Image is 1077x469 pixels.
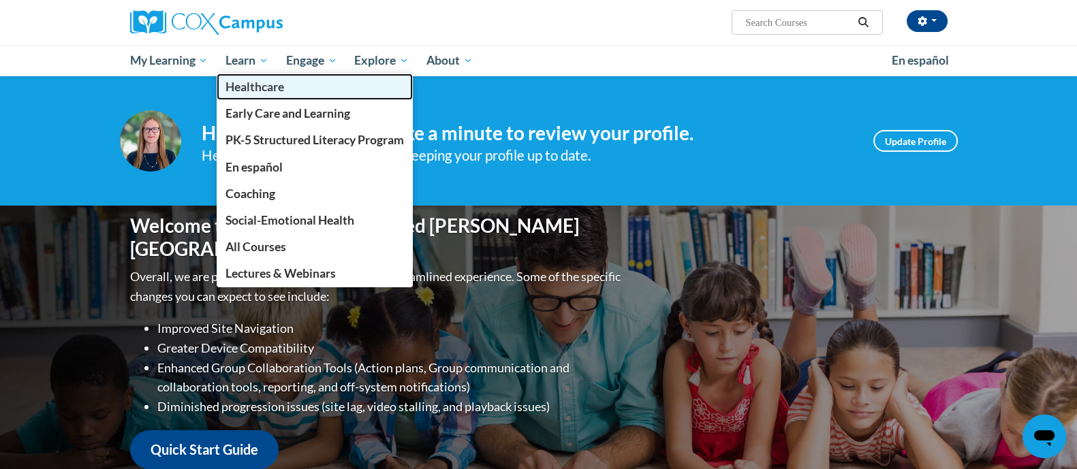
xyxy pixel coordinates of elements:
[130,10,283,35] img: Cox Campus
[130,214,624,260] h1: Welcome to the new and improved [PERSON_NAME][GEOGRAPHIC_DATA]
[225,80,284,94] span: Healthcare
[225,160,283,174] span: En español
[1023,415,1066,458] iframe: Button to launch messaging window
[892,53,949,67] span: En español
[217,260,413,287] a: Lectures & Webinars
[225,133,404,147] span: PK-5 Structured Literacy Program
[120,110,181,172] img: Profile Image
[217,233,413,260] a: All Courses
[354,52,409,69] span: Explore
[217,100,413,127] a: Early Care and Learning
[225,52,268,69] span: Learn
[217,127,413,153] a: PK-5 Structured Literacy Program
[225,240,286,254] span: All Courses
[202,122,853,145] h4: Hi [PERSON_NAME]! Take a minute to review your profile.
[225,266,336,280] span: Lectures & Webinars
[110,45,968,76] div: Main menu
[217,154,413,180] a: En español
[907,10,948,32] button: Account Settings
[744,14,853,31] input: Search Courses
[418,45,482,76] a: About
[225,106,350,120] span: Early Care and Learning
[121,45,217,76] a: My Learning
[277,45,346,76] a: Engage
[225,187,275,201] span: Coaching
[130,430,279,469] a: Quick Start Guide
[157,358,624,398] li: Enhanced Group Collaboration Tools (Action plans, Group communication and collaboration tools, re...
[286,52,337,69] span: Engage
[426,52,473,69] span: About
[217,207,413,233] a: Social-Emotional Health
[157,338,624,358] li: Greater Device Compatibility
[157,319,624,338] li: Improved Site Navigation
[130,10,389,35] a: Cox Campus
[883,46,958,75] a: En español
[345,45,418,76] a: Explore
[157,397,624,417] li: Diminished progression issues (site lag, video stalling, and playback issues)
[129,52,208,69] span: My Learning
[130,267,624,306] p: Overall, we are proud to provide you with a more streamlined experience. Some of the specific cha...
[217,74,413,100] a: Healthcare
[225,213,354,227] span: Social-Emotional Health
[217,45,277,76] a: Learn
[217,180,413,207] a: Coaching
[202,144,853,167] div: Help improve your experience by keeping your profile up to date.
[873,130,958,152] a: Update Profile
[853,14,873,31] button: Search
